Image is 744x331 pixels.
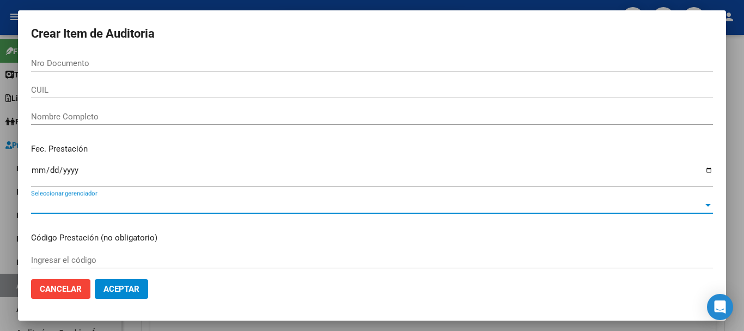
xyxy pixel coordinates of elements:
button: Aceptar [95,279,148,299]
span: Aceptar [103,284,139,294]
span: Cancelar [40,284,82,294]
button: Cancelar [31,279,90,299]
p: Código Prestación (no obligatorio) [31,232,713,244]
p: Fec. Prestación [31,143,713,155]
h2: Crear Item de Auditoria [31,23,713,44]
span: Seleccionar gerenciador [31,200,703,210]
div: Open Intercom Messenger [707,294,733,320]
